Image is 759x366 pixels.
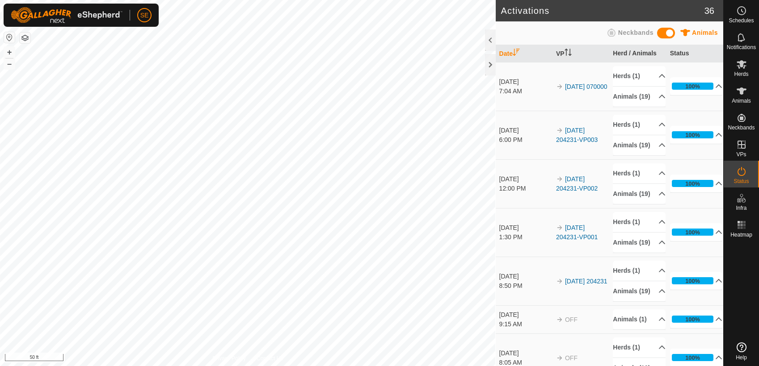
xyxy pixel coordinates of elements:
[499,87,552,96] div: 7:04 AM
[692,29,718,36] span: Animals
[556,316,563,323] img: arrow
[499,135,552,145] div: 6:00 PM
[727,45,756,50] span: Notifications
[556,278,563,285] img: arrow
[556,127,563,134] img: arrow
[565,83,607,90] a: [DATE] 070000
[618,29,654,36] span: Neckbands
[670,77,723,95] p-accordion-header: 100%
[736,152,746,157] span: VPs
[685,131,700,139] div: 100%
[565,354,578,362] span: OFF
[499,272,552,281] div: [DATE]
[513,50,520,57] p-sorticon: Activate to sort
[670,223,723,241] p-accordion-header: 100%
[685,179,700,188] div: 100%
[499,281,552,291] div: 8:50 PM
[499,77,552,87] div: [DATE]
[556,175,563,183] img: arrow
[613,135,666,155] p-accordion-header: Animals (19)
[613,87,666,107] p-accordion-header: Animals (19)
[565,316,578,323] span: OFF
[565,50,572,57] p-sorticon: Activate to sort
[685,315,700,324] div: 100%
[140,11,149,20] span: SE
[499,310,552,320] div: [DATE]
[672,131,714,138] div: 100%
[556,354,563,362] img: arrow
[704,4,714,17] span: 36
[672,180,714,187] div: 100%
[257,354,283,362] a: Contact Us
[613,337,666,358] p-accordion-header: Herds (1)
[496,45,552,62] th: Date
[212,354,246,362] a: Privacy Policy
[556,127,598,143] a: [DATE] 204231-VP003
[672,83,714,90] div: 100%
[672,354,714,361] div: 100%
[672,229,714,236] div: 100%
[730,232,752,237] span: Heatmap
[728,125,755,130] span: Neckbands
[670,272,723,290] p-accordion-header: 100%
[499,349,552,358] div: [DATE]
[672,316,714,323] div: 100%
[556,224,563,231] img: arrow
[613,212,666,232] p-accordion-header: Herds (1)
[736,205,746,211] span: Infra
[613,281,666,301] p-accordion-header: Animals (19)
[672,277,714,284] div: 100%
[4,58,15,69] button: –
[734,71,748,77] span: Herds
[501,5,704,16] h2: Activations
[556,83,563,90] img: arrow
[556,224,598,241] a: [DATE] 204231-VP001
[613,309,666,329] p-accordion-header: Animals (1)
[499,126,552,135] div: [DATE]
[736,355,747,360] span: Help
[670,126,723,144] p-accordion-header: 100%
[499,320,552,329] div: 9:15 AM
[499,175,552,184] div: [DATE]
[11,7,122,23] img: Gallagher Logo
[729,18,754,23] span: Schedules
[613,66,666,86] p-accordion-header: Herds (1)
[499,184,552,193] div: 12:00 PM
[552,45,609,62] th: VP
[556,175,598,192] a: [DATE] 204231-VP002
[4,32,15,43] button: Reset Map
[613,163,666,183] p-accordion-header: Herds (1)
[685,354,700,362] div: 100%
[613,115,666,135] p-accordion-header: Herds (1)
[499,223,552,233] div: [DATE]
[670,175,723,192] p-accordion-header: 100%
[609,45,666,62] th: Herd / Animals
[613,233,666,253] p-accordion-header: Animals (19)
[565,278,607,285] a: [DATE] 204231
[4,47,15,58] button: +
[613,261,666,281] p-accordion-header: Herds (1)
[685,82,700,91] div: 100%
[685,277,700,285] div: 100%
[724,339,759,364] a: Help
[499,233,552,242] div: 1:30 PM
[20,33,30,43] button: Map Layers
[666,45,723,62] th: Status
[732,98,751,104] span: Animals
[685,228,700,237] div: 100%
[734,179,749,184] span: Status
[670,310,723,328] p-accordion-header: 100%
[613,184,666,204] p-accordion-header: Animals (19)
